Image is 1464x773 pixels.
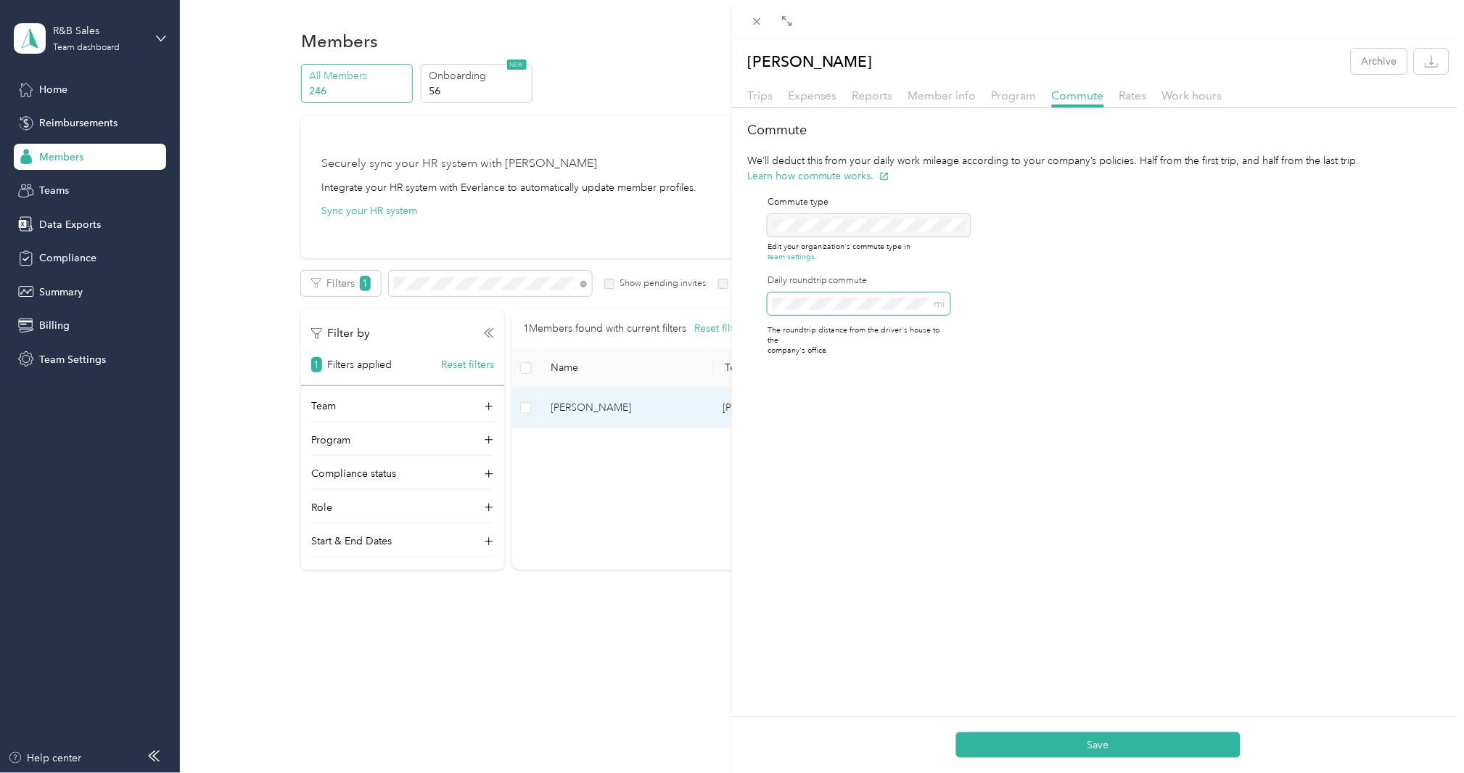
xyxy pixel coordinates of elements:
button: Learn how commute works. [747,168,889,184]
span: Reports [852,89,893,102]
p: The roundtrip distance from the driver's house to the company's office. [768,325,950,356]
span: Trips [747,89,773,102]
span: Expenses [788,89,837,102]
span: Program [992,89,1037,102]
span: Member info [908,89,976,102]
button: Archive [1352,49,1407,74]
span: mi [934,298,945,310]
p: [PERSON_NAME] [747,49,873,74]
p: Commute type [768,196,950,209]
span: Rates [1119,89,1147,102]
label: Daily roundtrip commute [768,274,950,287]
button: team settings. [768,252,817,262]
span: Commute [1052,89,1104,102]
h2: Commute [747,120,1449,140]
span: Work hours [1162,89,1222,102]
p: We’ll deduct this from your daily work mileage according to your company’s policies. Half from th... [747,153,1449,184]
button: Save [956,732,1241,758]
p: Edit your organization's commute type in [768,242,950,262]
iframe: Everlance-gr Chat Button Frame [1383,692,1464,773]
